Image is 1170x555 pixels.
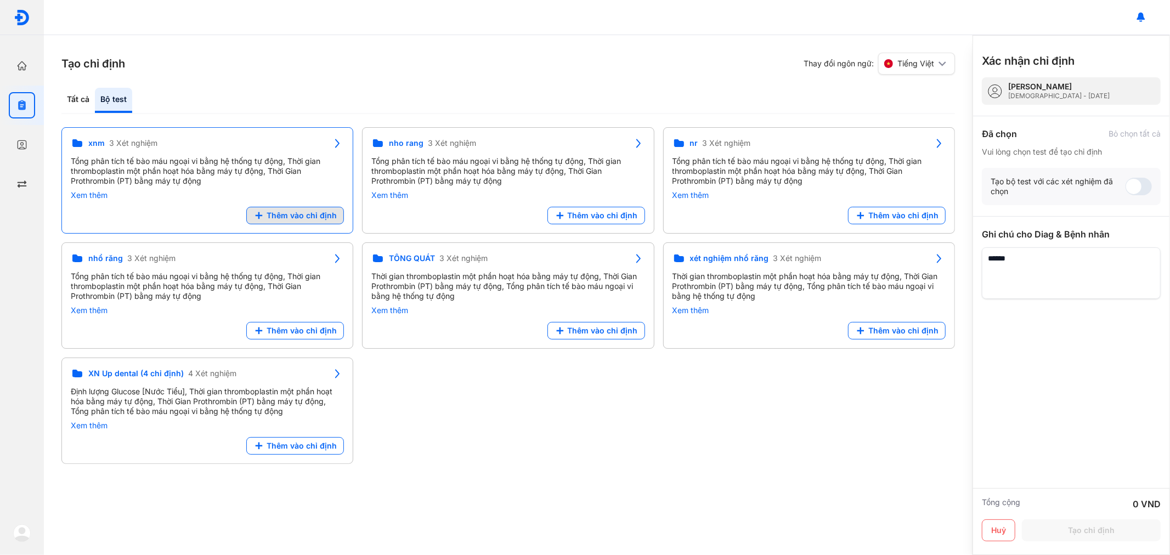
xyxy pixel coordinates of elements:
div: Tổng cộng [982,497,1020,511]
span: nr [690,138,698,148]
span: TỔNG QUÁT [389,253,435,263]
div: 0 VND [1133,497,1161,511]
span: 4 Xét nghiệm [188,369,236,378]
button: Huỷ [982,519,1015,541]
span: XN Up dental (4 chỉ định) [88,369,184,378]
span: Thêm vào chỉ định [267,211,337,220]
span: nhổ răng [88,253,123,263]
span: 3 Xét nghiệm [428,138,476,148]
div: Xem thêm [71,421,344,431]
div: Xem thêm [371,305,645,315]
div: Đã chọn [982,127,1017,140]
div: Thời gian thromboplastin một phần hoạt hóa bằng máy tự động, Thời Gian Prothrombin (PT) bằng máy ... [672,271,946,301]
span: Thêm vào chỉ định [868,326,939,336]
span: Thêm vào chỉ định [568,326,638,336]
span: Thêm vào chỉ định [267,441,337,451]
span: 3 Xét nghiệm [703,138,751,148]
div: Bỏ chọn tất cả [1109,129,1161,139]
div: Xem thêm [71,190,344,200]
span: 3 Xét nghiệm [439,253,488,263]
div: Ghi chú cho Diag & Bệnh nhân [982,228,1161,241]
span: Thêm vào chỉ định [267,326,337,336]
button: Thêm vào chỉ định [246,322,344,339]
span: 3 Xét nghiệm [773,253,822,263]
div: Xem thêm [672,190,946,200]
button: Tạo chỉ định [1022,519,1161,541]
button: Thêm vào chỉ định [547,207,645,224]
div: Tất cả [61,88,95,113]
span: nho rang [389,138,423,148]
div: [DEMOGRAPHIC_DATA] - [DATE] [1008,92,1110,100]
button: Thêm vào chỉ định [246,437,344,455]
div: Xem thêm [71,305,344,315]
div: Định lượng Glucose [Nước Tiểu], Thời gian thromboplastin một phần hoạt hóa bằng máy tự động, Thời... [71,387,344,416]
div: Tổng phân tích tế bào máu ngoại vi bằng hệ thống tự động, Thời gian thromboplastin một phần hoạt ... [71,271,344,301]
div: Xem thêm [672,305,946,315]
span: 3 Xét nghiệm [109,138,157,148]
img: logo [14,9,30,26]
span: Thêm vào chỉ định [868,211,939,220]
div: Tổng phân tích tế bào máu ngoại vi bằng hệ thống tự động, Thời gian thromboplastin một phần hoạt ... [71,156,344,186]
h3: Tạo chỉ định [61,56,125,71]
div: Vui lòng chọn test để tạo chỉ định [982,147,1161,157]
div: Tổng phân tích tế bào máu ngoại vi bằng hệ thống tự động, Thời gian thromboplastin một phần hoạt ... [672,156,946,186]
span: Tiếng Việt [897,59,934,69]
div: Thay đổi ngôn ngữ: [804,53,955,75]
div: Bộ test [95,88,132,113]
div: Tạo bộ test với các xét nghiệm đã chọn [991,177,1126,196]
div: Thời gian thromboplastin một phần hoạt hóa bằng máy tự động, Thời Gian Prothrombin (PT) bằng máy ... [371,271,645,301]
button: Thêm vào chỉ định [246,207,344,224]
button: Thêm vào chỉ định [848,207,946,224]
h3: Xác nhận chỉ định [982,53,1075,69]
div: [PERSON_NAME] [1008,82,1110,92]
div: Xem thêm [371,190,645,200]
span: xnm [88,138,105,148]
span: xét nghiệm nhổ răng [690,253,769,263]
button: Thêm vào chỉ định [848,322,946,339]
span: 3 Xét nghiệm [127,253,176,263]
img: logo [13,524,31,542]
button: Thêm vào chỉ định [547,322,645,339]
span: Thêm vào chỉ định [568,211,638,220]
div: Tổng phân tích tế bào máu ngoại vi bằng hệ thống tự động, Thời gian thromboplastin một phần hoạt ... [371,156,645,186]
